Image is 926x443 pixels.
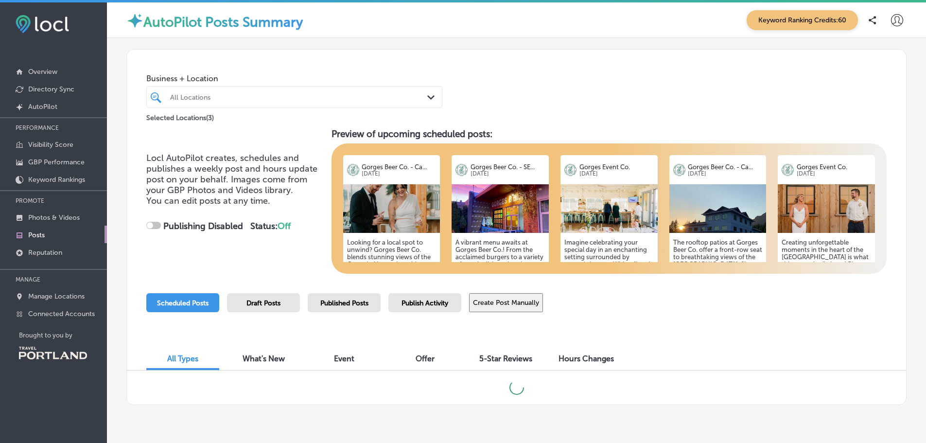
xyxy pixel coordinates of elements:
h5: The rooftop patios at Gorges Beer Co. offer a front-row seat to breathtaking views of the [GEOGRA... [673,239,763,341]
p: Gorges Beer Co. - Ca... [688,163,762,171]
h5: Creating unforgettable moments in the heart of the [GEOGRAPHIC_DATA] is what this venue is all ab... [782,239,871,341]
img: logo [673,164,685,176]
h5: Imagine celebrating your special day in an enchanting setting surrounded by nature's beauty. With... [564,239,654,341]
img: a32e005e-5586-4c98-a3fb-0ba9a436b260KaileyWedding01.jpg [778,184,875,233]
p: Gorges Beer Co. - SE... [471,163,545,171]
strong: Publishing Disabled [163,221,243,231]
p: Brought to you by [19,332,107,339]
p: Overview [28,68,57,76]
p: GBP Performance [28,158,85,166]
img: fda3e92497d09a02dc62c9cd864e3231.png [16,15,69,33]
strong: Status: [250,221,291,231]
img: logo [564,164,577,176]
img: 002e7763-8651-4e7d-a542-c878dccb8c9eKalinaAustin_JenJonesWeddings-150_websize.jpg [343,184,440,233]
p: [DATE] [579,171,654,177]
p: Selected Locations ( 3 ) [146,110,214,122]
p: AutoPilot [28,103,57,111]
span: All Types [167,354,198,363]
span: Event [334,354,354,363]
p: Keyword Rankings [28,176,85,184]
p: [DATE] [797,171,871,177]
label: AutoPilot Posts Summary [143,14,303,30]
p: Reputation [28,248,62,257]
span: Offer [416,354,435,363]
img: autopilot-icon [126,12,143,29]
span: What's New [243,354,285,363]
img: 175269084711ec2597-daf9-4f44-b357-46c3ef7b510d_2021_07-06_PreOpen_00.jpg [669,184,767,233]
img: logo [782,164,794,176]
p: Posts [28,231,45,239]
img: logo [347,164,359,176]
p: Gorges Event Co. [797,163,871,171]
p: Visibility Score [28,141,73,149]
p: Directory Sync [28,85,74,93]
button: Create Post Manually [469,293,543,312]
p: [DATE] [362,171,436,177]
h5: Looking for a local spot to unwind? Gorges Beer Co. blends stunning views of the Cascade Mountain... [347,239,437,348]
span: Keyword Ranking Credits: 60 [747,10,858,30]
span: You can edit posts at any time. [146,195,270,206]
p: Photos & Videos [28,213,80,222]
span: Draft Posts [246,299,280,307]
span: Off [278,221,291,231]
span: Scheduled Posts [157,299,209,307]
span: Business + Location [146,74,442,83]
p: [DATE] [688,171,762,177]
h5: A vibrant menu awaits at Gorges Beer Co.! From the acclaimed burgers to a variety of veggie dishe... [455,239,545,341]
h3: Preview of upcoming scheduled posts: [332,128,887,140]
img: 9a31a23f-a580-4162-865e-c94ef986c98aKC2024-68-X3.jpg [560,184,658,233]
p: [DATE] [471,171,545,177]
img: logo [455,164,468,176]
p: Gorges Event Co. [579,163,654,171]
span: Hours Changes [559,354,614,363]
img: 17526908529ced24cd-6ca8-475b-a8d1-ca4c85ea29c3_2022-11-23.jpg [452,184,549,233]
span: Locl AutoPilot creates, schedules and publishes a weekly post and hours update post on your behal... [146,153,317,195]
span: 5-Star Reviews [479,354,532,363]
span: Published Posts [320,299,368,307]
div: All Locations [170,93,428,101]
span: Publish Activity [402,299,448,307]
p: Gorges Beer Co. - Ca... [362,163,436,171]
p: Connected Accounts [28,310,95,318]
img: Travel Portland [19,347,87,359]
p: Manage Locations [28,292,85,301]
